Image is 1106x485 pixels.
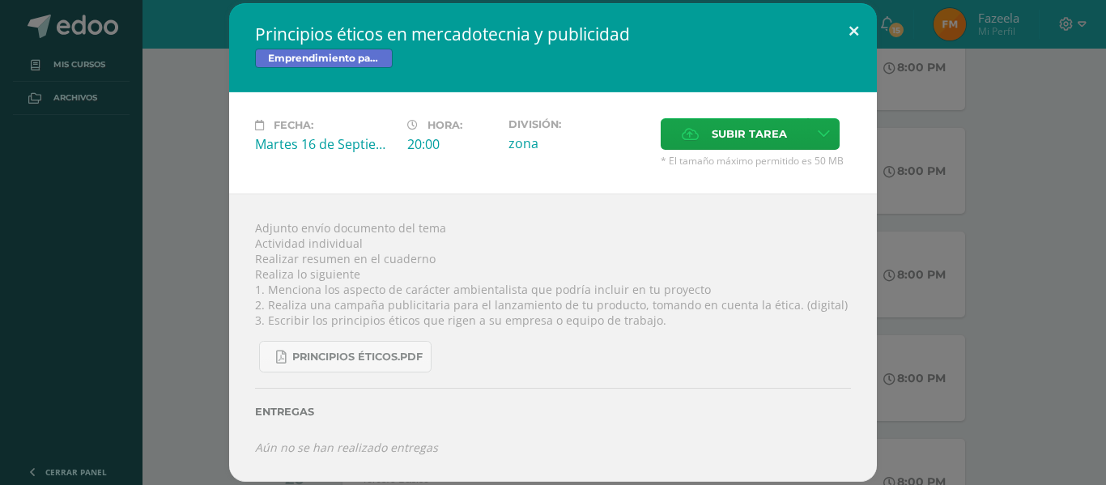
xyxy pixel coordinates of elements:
a: Principios éticos.pdf [259,341,432,372]
h2: Principios éticos en mercadotecnia y publicidad [255,23,851,45]
div: zona [508,134,648,152]
span: * El tamaño máximo permitido es 50 MB [661,154,851,168]
button: Close (Esc) [831,3,877,58]
span: Fecha: [274,119,313,131]
span: Subir tarea [712,119,787,149]
div: 20:00 [407,135,496,153]
div: Adjunto envío documento del tema Actividad individual Realizar resumen en el cuaderno Realiza lo ... [229,194,877,481]
label: División: [508,118,648,130]
div: Martes 16 de Septiembre [255,135,394,153]
i: Aún no se han realizado entregas [255,440,438,455]
label: Entregas [255,406,851,418]
span: Hora: [428,119,462,131]
span: Principios éticos.pdf [292,351,423,364]
span: Emprendimiento para la Productividad [255,49,393,68]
